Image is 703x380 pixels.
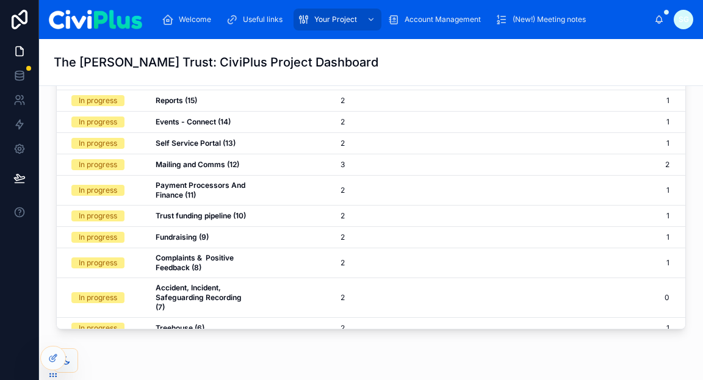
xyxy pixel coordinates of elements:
div: In progress [79,210,117,221]
strong: Trust funding pipeline (10) [156,211,246,220]
a: 1 [353,258,669,268]
a: (New!) Meeting notes [492,9,594,30]
a: Treehouse (6) [156,323,253,333]
a: 3 [268,160,345,170]
a: 2 [268,185,345,195]
div: In progress [79,232,117,243]
strong: Fundraising (9) [156,232,209,242]
strong: Mailing and Comms (12) [156,160,239,169]
strong: Reports (15) [156,96,197,105]
a: In progress [71,95,141,106]
a: In progress [71,232,141,243]
a: 2 [268,232,345,242]
a: In progress [71,185,141,196]
strong: Payment Processors And Finance (11) [156,181,247,199]
a: 1 [353,185,669,195]
strong: Events - Connect (14) [156,117,231,126]
a: 0 [353,293,669,303]
a: Useful links [222,9,291,30]
a: 1 [353,323,669,333]
span: Useful links [243,15,283,24]
a: 2 [353,160,669,170]
h1: The [PERSON_NAME] Trust: CiviPlus Project Dashboard [54,54,378,71]
a: 1 [353,138,669,148]
a: Payment Processors And Finance (11) [156,181,253,200]
a: Account Management [384,9,489,30]
a: Complaints & Positive Feedback (8) [156,253,253,273]
a: Mailing and Comms (12) [156,160,253,170]
strong: Accident, Incident, Safeguarding Recording (7) [156,283,245,312]
span: (New!) Meeting notes [513,15,586,24]
strong: Treehouse (6) [156,323,204,332]
a: In progress [71,323,141,334]
a: In progress [71,257,141,268]
a: Accident, Incident, Safeguarding Recording (7) [156,283,253,312]
a: 2 [268,138,345,148]
a: 2 [268,258,345,268]
strong: Self Service Portal (13) [156,138,236,148]
a: In progress [71,117,141,127]
a: 1 [353,232,669,242]
div: In progress [79,117,117,127]
a: Events - Connect (14) [156,117,253,127]
strong: Complaints & Positive Feedback (8) [156,253,236,272]
a: 2 [268,96,345,106]
a: Your Project [294,9,381,30]
a: 1 [353,211,669,221]
a: In progress [71,159,141,170]
span: Your Project [314,15,357,24]
div: In progress [79,138,117,149]
a: 2 [268,293,345,303]
div: In progress [79,257,117,268]
a: 2 [268,323,345,333]
a: 1 [353,96,669,106]
a: In progress [71,138,141,149]
span: Welcome [179,15,211,24]
span: SG [679,15,689,24]
a: In progress [71,292,141,303]
span: Account Management [405,15,481,24]
div: In progress [79,185,117,196]
a: In progress [71,210,141,221]
a: Reports (15) [156,96,253,106]
a: 2 [268,211,345,221]
div: In progress [79,292,117,303]
a: Self Service Portal (13) [156,138,253,148]
a: 1 [353,117,669,127]
div: scrollable content [152,6,654,33]
img: App logo [49,10,142,29]
div: In progress [79,95,117,106]
a: Fundraising (9) [156,232,253,242]
div: In progress [79,323,117,334]
div: In progress [79,159,117,170]
a: Welcome [158,9,220,30]
a: 2 [268,117,345,127]
a: Trust funding pipeline (10) [156,211,253,221]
